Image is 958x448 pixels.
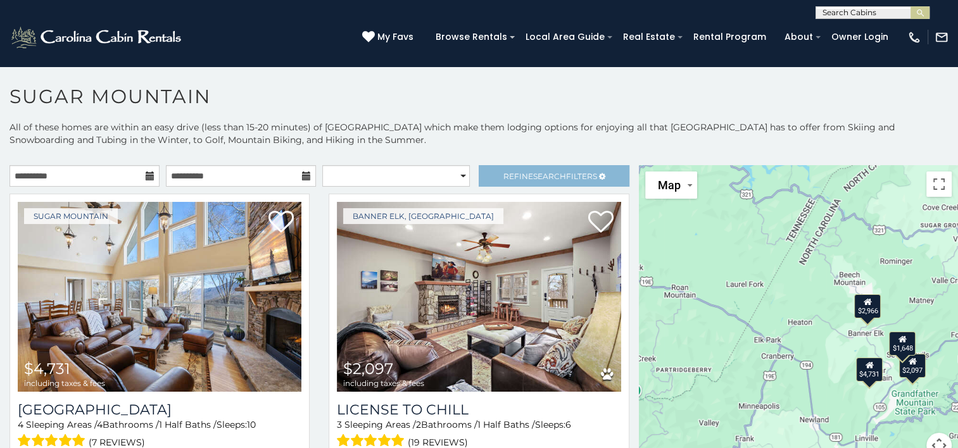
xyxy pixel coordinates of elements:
span: My Favs [377,30,413,44]
span: 6 [565,419,571,430]
a: Add to favorites [588,209,614,236]
a: Browse Rentals [429,27,514,47]
button: Change map style [645,171,697,199]
a: Rental Program [687,27,772,47]
span: 4 [97,419,103,430]
span: 1 Half Baths / [159,419,217,430]
span: including taxes & fees [343,379,424,387]
a: Add to favorites [268,209,294,236]
span: 4 [18,419,23,430]
button: Toggle fullscreen view [926,171,952,197]
a: Real Estate [617,27,681,47]
span: including taxes & fees [24,379,105,387]
h3: Little Sugar Haven [18,401,301,418]
a: [GEOGRAPHIC_DATA] [18,401,301,418]
a: My Favs [362,30,417,44]
span: 10 [247,419,256,430]
img: mail-regular-white.png [935,30,949,44]
div: $4,731 [856,358,883,382]
span: 3 [337,419,342,430]
img: phone-regular-white.png [907,30,921,44]
span: Search [533,171,566,181]
span: $4,731 [24,359,70,378]
span: 2 [416,419,421,430]
div: $2,966 [854,294,881,318]
div: $2,097 [899,353,926,377]
img: White-1-2.png [9,25,185,50]
a: Sugar Mountain [24,208,118,224]
span: Map [658,178,681,192]
a: Owner Login [825,27,895,47]
span: 1 Half Baths / [477,419,535,430]
span: $2,097 [343,359,393,378]
img: Little Sugar Haven [18,202,301,392]
a: About [778,27,819,47]
a: License to Chill [337,401,621,418]
a: Local Area Guide [519,27,611,47]
a: RefineSearchFilters [479,165,629,187]
div: $1,648 [889,332,916,356]
span: Refine Filters [503,171,597,181]
img: License to Chill [337,202,621,392]
a: Little Sugar Haven $4,731 including taxes & fees [18,202,301,392]
a: License to Chill $2,097 including taxes & fees [337,202,621,392]
a: Banner Elk, [GEOGRAPHIC_DATA] [343,208,503,224]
